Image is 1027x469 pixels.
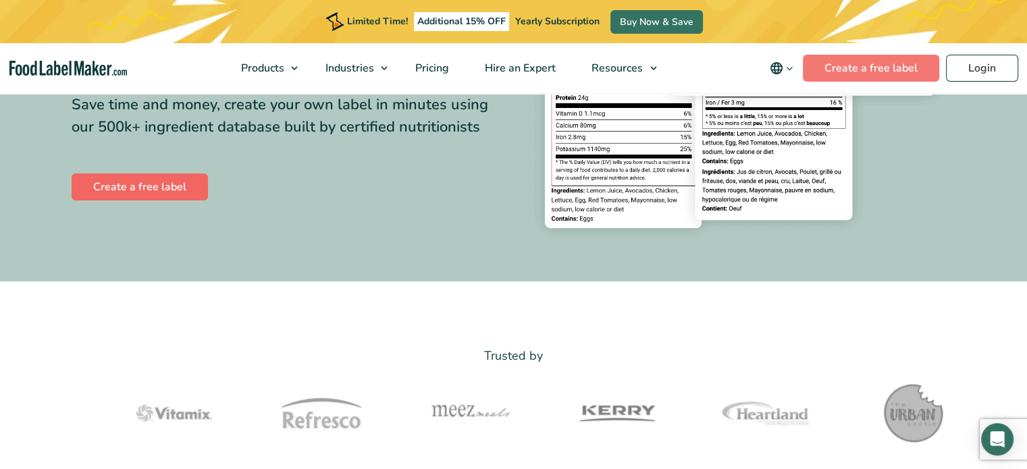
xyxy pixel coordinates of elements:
[981,423,1013,456] div: Open Intercom Messenger
[414,12,509,31] span: Additional 15% OFF
[411,61,450,76] span: Pricing
[308,43,394,93] a: Industries
[481,61,557,76] span: Hire an Expert
[223,43,305,93] a: Products
[347,15,408,28] span: Limited Time!
[610,10,703,34] a: Buy Now & Save
[467,43,571,93] a: Hire an Expert
[72,173,208,200] a: Create a free label
[321,61,375,76] span: Industries
[946,55,1018,82] a: Login
[587,61,644,76] span: Resources
[398,43,464,93] a: Pricing
[574,43,663,93] a: Resources
[72,346,956,366] p: Trusted by
[803,55,939,82] a: Create a free label
[515,15,600,28] span: Yearly Subscription
[237,61,286,76] span: Products
[72,94,504,138] div: Save time and money, create your own label in minutes using our 500k+ ingredient database built b...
